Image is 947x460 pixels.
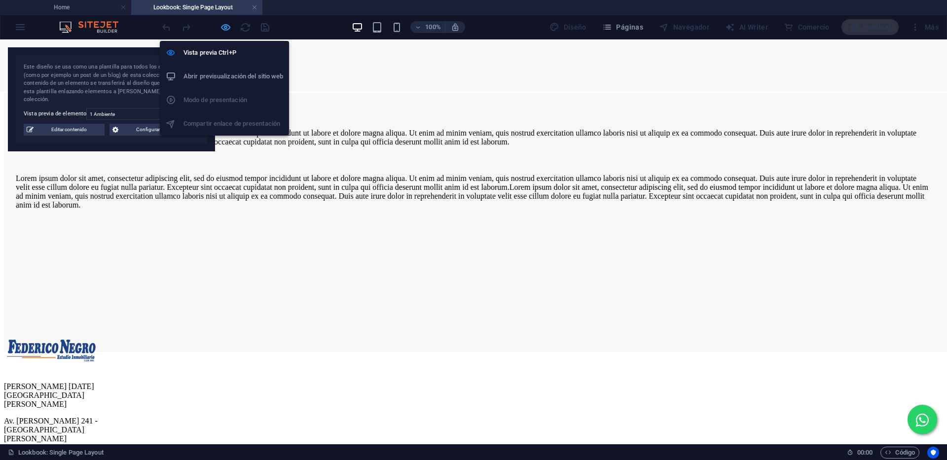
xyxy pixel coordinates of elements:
[880,447,919,459] button: Código
[847,447,873,459] h6: Tiempo de la sesión
[24,108,86,120] label: Vista previa de elemento
[410,21,445,33] button: 100%
[131,2,262,13] h4: Lookbook: Single Page Layout
[864,449,866,456] span: :
[36,124,102,136] span: Editar contenido
[598,19,647,35] button: Páginas
[885,447,915,459] span: Código
[602,22,643,32] span: Páginas
[109,124,199,136] button: Configurar colección
[121,124,196,136] span: Configurar colección
[8,447,104,459] a: Haz clic para cancelar la selección y doble clic para abrir páginas
[24,63,199,104] div: Este diseño se usa como una plantilla para todos los elementos (como por ejemplo un post de un bl...
[546,19,590,35] div: Diseño (Ctrl+Alt+Y)
[927,447,939,459] button: Usercentrics
[183,47,283,59] h6: Vista previa Ctrl+P
[425,21,441,33] h6: 100%
[857,447,873,459] span: 00 00
[451,23,460,32] i: Al redimensionar, ajustar el nivel de zoom automáticamente para ajustarse al dispositivo elegido.
[24,124,105,136] button: Editar contenido
[183,71,283,82] h6: Abrir previsualización del sitio web
[57,21,131,33] img: Editor Logo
